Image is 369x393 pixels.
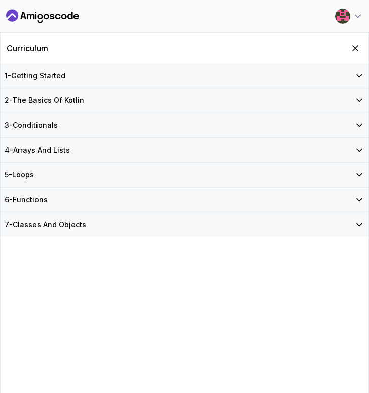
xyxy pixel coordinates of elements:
[5,145,70,155] h3: 4 - Arrays And Lists
[5,220,86,230] h3: 7 - Classes And Objects
[1,63,368,88] button: 1-Getting Started
[348,41,362,55] button: Hide Curriculum for mobile
[335,8,363,24] button: user profile image
[1,113,368,137] button: 3-Conditionals
[335,9,350,24] img: user profile image
[5,70,65,81] h3: 1 - Getting Started
[1,163,368,187] button: 5-Loops
[5,170,34,180] h3: 5 - Loops
[7,42,48,54] h2: Curriculum
[1,88,368,113] button: 2-The Basics Of Kotlin
[5,195,48,205] h3: 6 - Functions
[1,138,368,162] button: 4-Arrays And Lists
[1,188,368,212] button: 6-Functions
[5,95,84,105] h3: 2 - The Basics Of Kotlin
[5,120,58,130] h3: 3 - Conditionals
[6,8,79,24] a: Dashboard
[1,212,368,237] button: 7-Classes And Objects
